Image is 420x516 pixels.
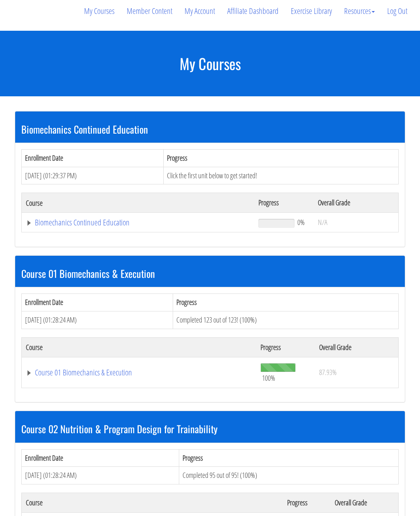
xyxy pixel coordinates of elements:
th: Course [22,337,256,357]
th: Progress [283,493,331,512]
td: [DATE] (01:29:37 PM) [22,167,164,184]
h3: Biomechanics Continued Education [21,124,399,134]
td: Completed 95 out of 95! (100%) [179,467,399,484]
th: Enrollment Date [22,294,173,311]
h3: Course 01 Biomechanics & Execution [21,268,399,279]
th: Course [22,193,254,213]
th: Progress [179,449,399,467]
td: N/A [314,213,398,232]
a: Course 01 Biomechanics & Execution [26,368,252,377]
span: 0% [297,218,305,227]
a: Biomechanics Continued Education [26,218,250,227]
td: [DATE] (01:28:24 AM) [22,311,173,329]
td: [DATE] (01:28:24 AM) [22,467,179,484]
th: Overall Grade [315,337,399,357]
th: Enrollment Date [22,449,179,467]
th: Course [22,493,283,512]
th: Enrollment Date [22,149,164,167]
span: 100% [262,373,275,382]
td: Click the first unit below to get started! [163,167,398,184]
th: Progress [163,149,398,167]
th: Overall Grade [314,193,398,213]
th: Progress [254,193,314,213]
th: Progress [173,294,399,311]
th: Overall Grade [331,493,398,512]
td: 87.93% [315,357,399,388]
td: Completed 123 out of 123! (100%) [173,311,399,329]
h3: Course 02 Nutrition & Program Design for Trainability [21,423,399,434]
th: Progress [256,337,315,357]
